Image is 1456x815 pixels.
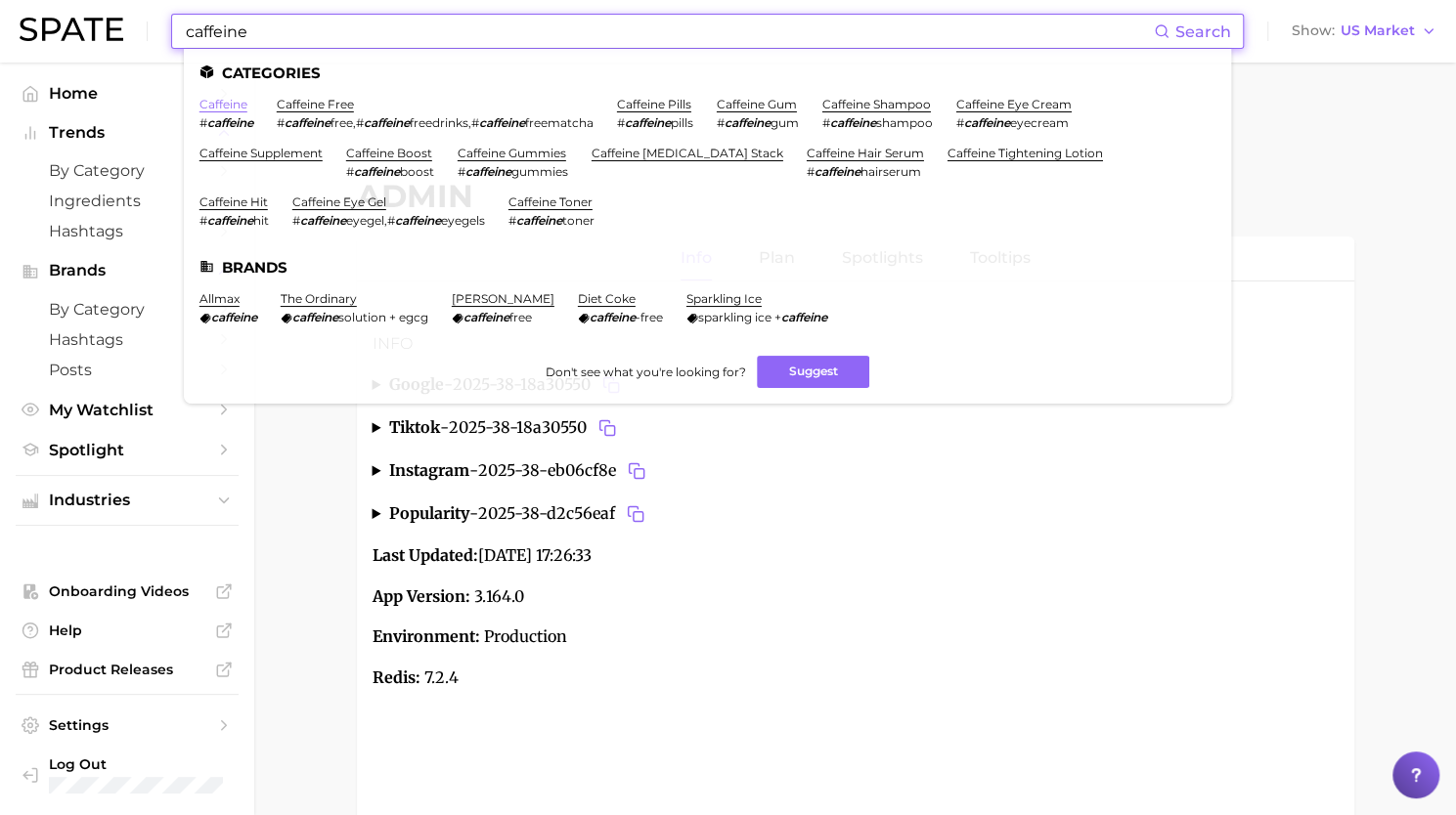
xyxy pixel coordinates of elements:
[509,310,532,324] span: free
[388,460,468,480] strong: instagram
[545,365,745,379] span: Don't see what you're looking for?
[346,164,354,179] span: #
[477,457,650,485] span: 2025-38-eb06cf8e
[373,414,1339,442] summary: tiktok-2025-38-18a30550Copy 2025-38-18a30550 to clipboard
[49,161,205,180] span: by Category
[807,146,924,160] a: caffeine hair serum
[388,503,468,523] strong: popularity
[331,115,353,130] span: free
[636,310,663,324] span: -free
[277,115,285,130] span: #
[16,577,239,606] a: Onboarding Videos
[49,622,205,639] span: Help
[516,213,562,228] em: caffeine
[410,115,468,130] span: freedrinks
[948,146,1103,160] a: caffeine tightening lotion
[346,146,432,160] a: caffeine boost
[16,750,239,799] a: Log out. Currently logged in with e-mail marwat@spate.nyc.
[207,115,253,130] em: caffeine
[1175,22,1231,41] span: Search
[338,310,428,324] span: solution + egcg
[199,115,207,130] span: #
[300,213,346,228] em: caffeine
[439,417,448,437] span: -
[16,616,239,645] a: Help
[49,124,205,142] span: Trends
[463,310,509,324] em: caffeine
[395,213,441,228] em: caffeine
[49,716,205,734] span: Settings
[373,626,480,646] strong: Environment:
[373,624,1339,650] p: Production
[253,213,269,228] span: hit
[387,213,395,228] span: #
[471,115,479,130] span: #
[285,115,331,130] em: caffeine
[822,115,830,130] span: #
[771,115,799,130] span: gum
[207,213,253,228] em: caffeine
[16,78,239,108] a: Home
[16,395,239,425] a: My Watchlist
[717,97,797,111] a: caffeine gum
[373,543,1339,569] p: [DATE] 17:26:33
[49,582,205,600] span: Onboarding Videos
[364,115,410,130] em: caffeine
[373,586,470,606] strong: App Version:
[49,661,205,678] span: Product Releases
[525,115,594,130] span: freematcha
[354,164,400,179] em: caffeine
[49,330,205,349] span: Hashtags
[625,115,671,130] em: caffeine
[199,291,240,306] a: allmax
[49,755,223,773] span: Log Out
[956,115,964,130] span: #
[49,192,205,210] span: Ingredients
[49,300,205,319] span: by Category
[292,213,300,228] span: #
[757,356,869,388] button: Suggest
[373,545,478,565] strong: Last Updated:
[49,222,205,240] span: Hashtags
[876,115,933,130] span: shampoo
[373,584,1339,610] p: 3.164.0
[815,164,860,179] em: caffeine
[623,457,650,485] button: Copy 2025-38-eb06cf8e to clipboard
[400,164,434,179] span: boost
[373,457,1339,485] summary: instagram-2025-38-eb06cf8eCopy 2025-38-eb06cf8e to clipboard
[199,194,268,209] a: caffeine hit
[458,146,566,160] a: caffeine gummies
[448,414,621,442] span: 2025-38-18a30550
[199,213,207,228] span: #
[16,435,239,465] a: Spotlight
[199,259,1215,276] li: Brands
[717,115,725,130] span: #
[592,146,783,160] a: caffeine [MEDICAL_DATA] stack
[211,310,257,324] em: caffeine
[373,500,1339,528] summary: popularity-2025-38-d2c56eafCopy 2025-38-d2c56eaf to clipboard
[508,194,593,209] a: caffeine toner
[590,310,636,324] em: caffeine
[292,194,386,209] a: caffeine eye gel
[807,164,815,179] span: #
[16,324,239,355] a: Hashtags
[20,18,123,41] img: SPATE
[356,115,364,130] span: #
[277,97,354,111] a: caffeine free
[452,291,554,306] a: [PERSON_NAME]
[562,213,595,228] span: toner
[388,417,439,437] strong: tiktok
[292,310,338,324] em: caffeine
[1010,115,1069,130] span: eyecream
[686,291,762,306] a: sparkling ice
[199,97,247,111] a: caffeine
[781,310,827,324] em: caffeine
[508,213,516,228] span: #
[16,216,239,246] a: Hashtags
[16,294,239,324] a: by Category
[277,115,594,130] div: , ,
[16,355,239,385] a: Posts
[49,262,205,279] span: Brands
[578,291,636,306] a: diet coke
[477,500,649,528] span: 2025-38-d2c56eaf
